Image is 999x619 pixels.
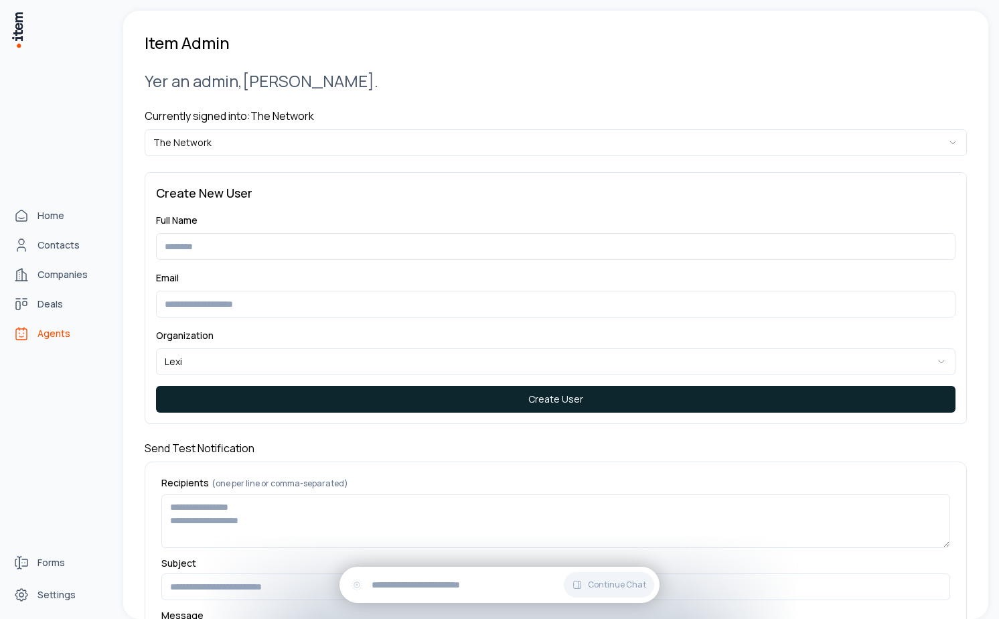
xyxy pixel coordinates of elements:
a: Companies [8,261,110,288]
label: Organization [156,329,214,342]
span: (one per line or comma-separated) [212,478,348,489]
label: Email [156,271,179,284]
span: Settings [37,588,76,602]
span: Companies [37,268,88,281]
h1: Item Admin [145,32,230,54]
label: Recipients [161,478,950,489]
span: Contacts [37,238,80,252]
span: Deals [37,297,63,311]
h4: Currently signed into: The Network [145,108,967,124]
a: Home [8,202,110,229]
h3: Create New User [156,184,955,202]
button: Create User [156,386,955,413]
span: Agents [37,327,70,340]
h2: Yer an admin, [PERSON_NAME] . [145,70,967,92]
label: Subject [161,559,950,568]
a: Forms [8,549,110,576]
label: Full Name [156,214,198,226]
h4: Send Test Notification [145,440,967,456]
a: Settings [8,581,110,608]
a: Contacts [8,232,110,259]
a: deals [8,291,110,318]
span: Continue Chat [588,579,646,590]
span: Home [37,209,64,222]
img: Item Brain Logo [11,11,24,49]
div: Continue Chat [339,567,660,603]
button: Continue Chat [564,572,654,598]
span: Forms [37,556,65,569]
a: Agents [8,320,110,347]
